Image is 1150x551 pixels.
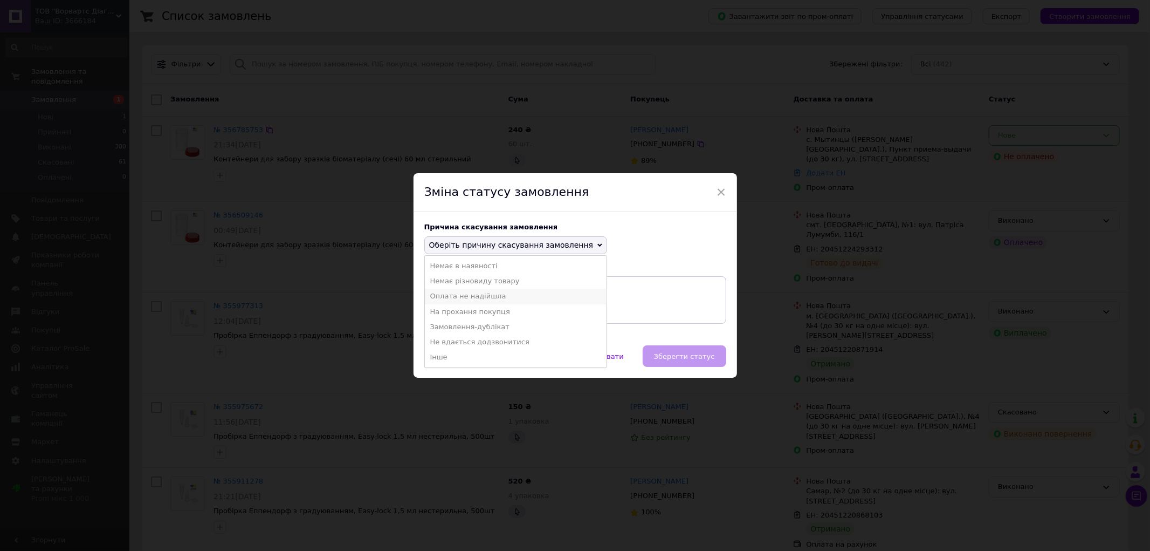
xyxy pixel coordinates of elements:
[424,223,726,231] div: Причина скасування замовлення
[425,319,607,335] li: Замовлення-дублікат
[425,259,607,274] li: Немає в наявності
[414,173,737,212] div: Зміна статусу замовлення
[425,274,607,289] li: Немає різновиду товару
[425,350,607,365] li: Інше
[425,304,607,319] li: На прохання покупця
[429,241,594,249] span: Оберіть причину скасування замовлення
[425,335,607,350] li: Не вдається додзвонитися
[717,183,726,201] span: ×
[425,289,607,304] li: Оплата не надійшла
